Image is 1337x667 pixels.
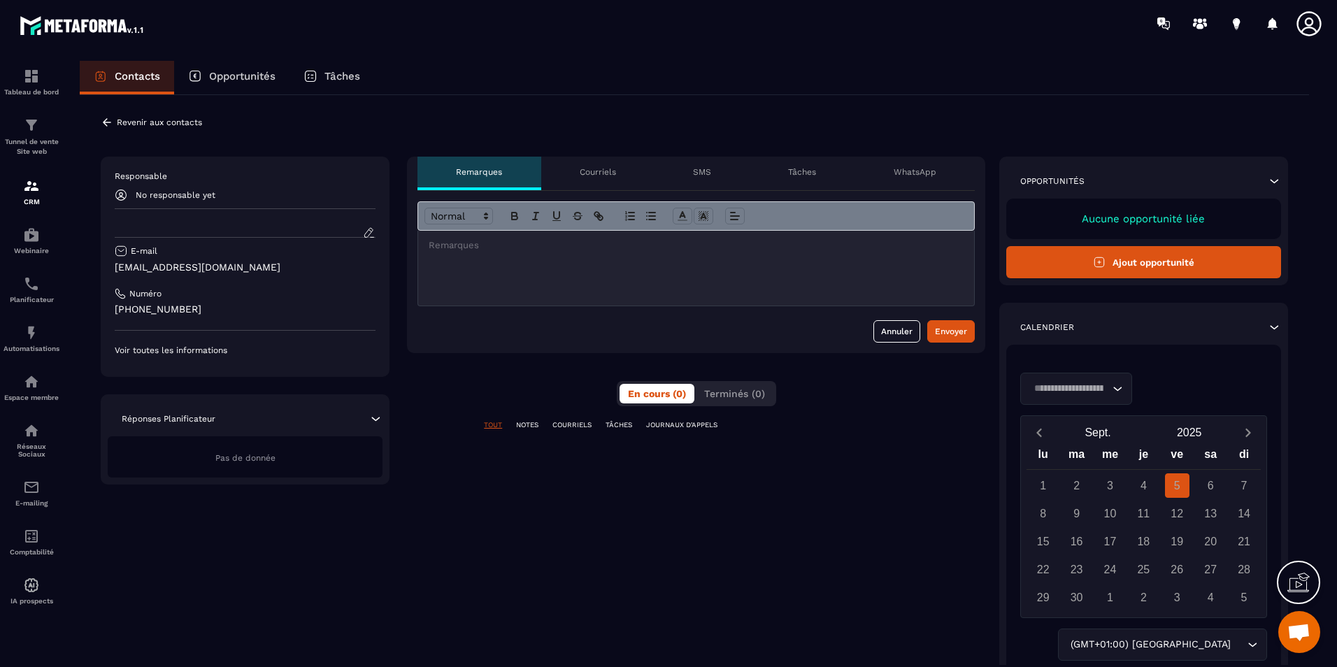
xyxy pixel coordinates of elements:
img: email [23,479,40,496]
p: Webinaire [3,247,59,254]
div: sa [1194,445,1227,469]
div: 5 [1165,473,1189,498]
div: 8 [1031,501,1055,526]
p: COURRIELS [552,420,592,430]
p: Calendrier [1020,322,1074,333]
a: Opportunités [174,61,289,94]
a: Ouvrir le chat [1278,611,1320,653]
div: Search for option [1020,373,1132,405]
a: Tâches [289,61,374,94]
div: 30 [1064,585,1089,610]
button: Envoyer [927,320,975,343]
a: Contacts [80,61,174,94]
div: 16 [1064,529,1089,554]
p: Réseaux Sociaux [3,443,59,458]
div: 29 [1031,585,1055,610]
a: automationsautomationsAutomatisations [3,314,59,363]
a: formationformationTunnel de vente Site web [3,106,59,167]
a: schedulerschedulerPlanificateur [3,265,59,314]
p: Numéro [129,288,162,299]
div: 27 [1199,557,1223,582]
p: TÂCHES [606,420,632,430]
p: Responsable [115,171,376,182]
a: automationsautomationsWebinaire [3,216,59,265]
span: Pas de donnée [215,453,276,463]
div: 12 [1165,501,1189,526]
div: Calendar wrapper [1027,445,1261,610]
div: 3 [1098,473,1122,498]
p: Voir toutes les informations [115,345,376,356]
img: formation [23,178,40,194]
img: automations [23,577,40,594]
button: En cours (0) [620,384,694,403]
div: me [1094,445,1127,469]
div: 26 [1165,557,1189,582]
p: [PHONE_NUMBER] [115,303,376,316]
p: Aucune opportunité liée [1020,213,1267,225]
p: E-mail [131,245,157,257]
div: 18 [1131,529,1156,554]
div: 15 [1031,529,1055,554]
div: 21 [1232,529,1257,554]
div: 20 [1199,529,1223,554]
button: Annuler [873,320,920,343]
div: 2 [1064,473,1089,498]
div: lu [1027,445,1060,469]
p: No responsable yet [136,190,215,200]
button: Terminés (0) [696,384,773,403]
div: ma [1060,445,1094,469]
p: Réponses Planificateur [122,413,215,424]
p: E-mailing [3,499,59,507]
div: 25 [1131,557,1156,582]
button: Open years overlay [1143,420,1235,445]
div: 3 [1165,585,1189,610]
img: automations [23,227,40,243]
p: Tâches [324,70,360,83]
p: Revenir aux contacts [117,117,202,127]
p: [EMAIL_ADDRESS][DOMAIN_NAME] [115,261,376,274]
img: automations [23,324,40,341]
button: Ajout opportunité [1006,246,1281,278]
p: Planificateur [3,296,59,303]
a: formationformationTableau de bord [3,57,59,106]
div: je [1127,445,1160,469]
div: 23 [1064,557,1089,582]
p: Tableau de bord [3,88,59,96]
div: 7 [1232,473,1257,498]
p: Espace membre [3,394,59,401]
img: automations [23,373,40,390]
div: 14 [1232,501,1257,526]
p: JOURNAUX D'APPELS [646,420,717,430]
div: 2 [1131,585,1156,610]
p: Tâches [788,166,816,178]
p: Remarques [456,166,502,178]
div: 22 [1031,557,1055,582]
div: Search for option [1058,629,1267,661]
div: 19 [1165,529,1189,554]
img: accountant [23,528,40,545]
p: Automatisations [3,345,59,352]
div: 13 [1199,501,1223,526]
div: 5 [1232,585,1257,610]
p: NOTES [516,420,538,430]
span: (GMT+01:00) [GEOGRAPHIC_DATA] [1067,637,1234,652]
img: formation [23,117,40,134]
p: CRM [3,198,59,206]
div: 1 [1031,473,1055,498]
img: logo [20,13,145,38]
div: di [1227,445,1261,469]
img: scheduler [23,275,40,292]
img: social-network [23,422,40,439]
input: Search for option [1234,637,1244,652]
div: 4 [1131,473,1156,498]
a: accountantaccountantComptabilité [3,517,59,566]
p: SMS [693,166,711,178]
p: Courriels [580,166,616,178]
p: Tunnel de vente Site web [3,137,59,157]
a: formationformationCRM [3,167,59,216]
div: 17 [1098,529,1122,554]
img: formation [23,68,40,85]
button: Open months overlay [1052,420,1144,445]
div: 9 [1064,501,1089,526]
div: 1 [1098,585,1122,610]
